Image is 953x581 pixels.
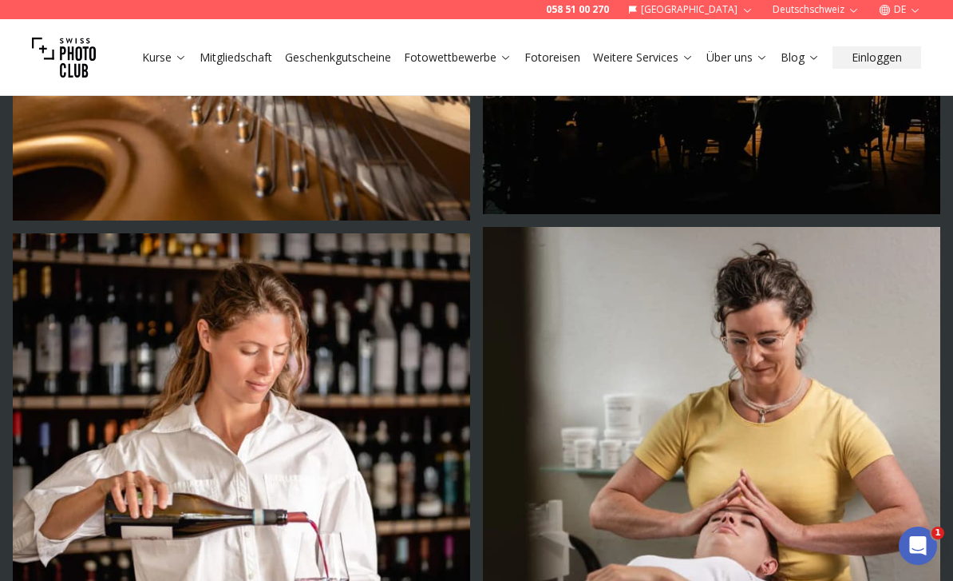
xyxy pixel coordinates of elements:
button: Einloggen [832,46,921,69]
a: Geschenkgutscheine [285,50,391,66]
button: Über uns [700,46,774,69]
a: Über uns [706,50,768,66]
button: Mitgliedschaft [193,46,279,69]
button: Weitere Services [587,46,700,69]
button: Fotoreisen [518,46,587,69]
img: Swiss photo club [32,26,96,90]
button: Blog [774,46,826,69]
span: 1 [931,527,944,539]
button: Fotowettbewerbe [397,46,518,69]
iframe: Intercom live chat [899,527,937,565]
a: Kurse [142,50,187,66]
a: Fotoreisen [524,50,580,66]
button: Kurse [136,46,193,69]
a: Weitere Services [593,50,694,66]
a: 058 51 00 270 [546,3,609,16]
a: Mitgliedschaft [200,50,272,66]
a: Fotowettbewerbe [404,50,512,66]
button: Geschenkgutscheine [279,46,397,69]
a: Blog [781,50,820,66]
